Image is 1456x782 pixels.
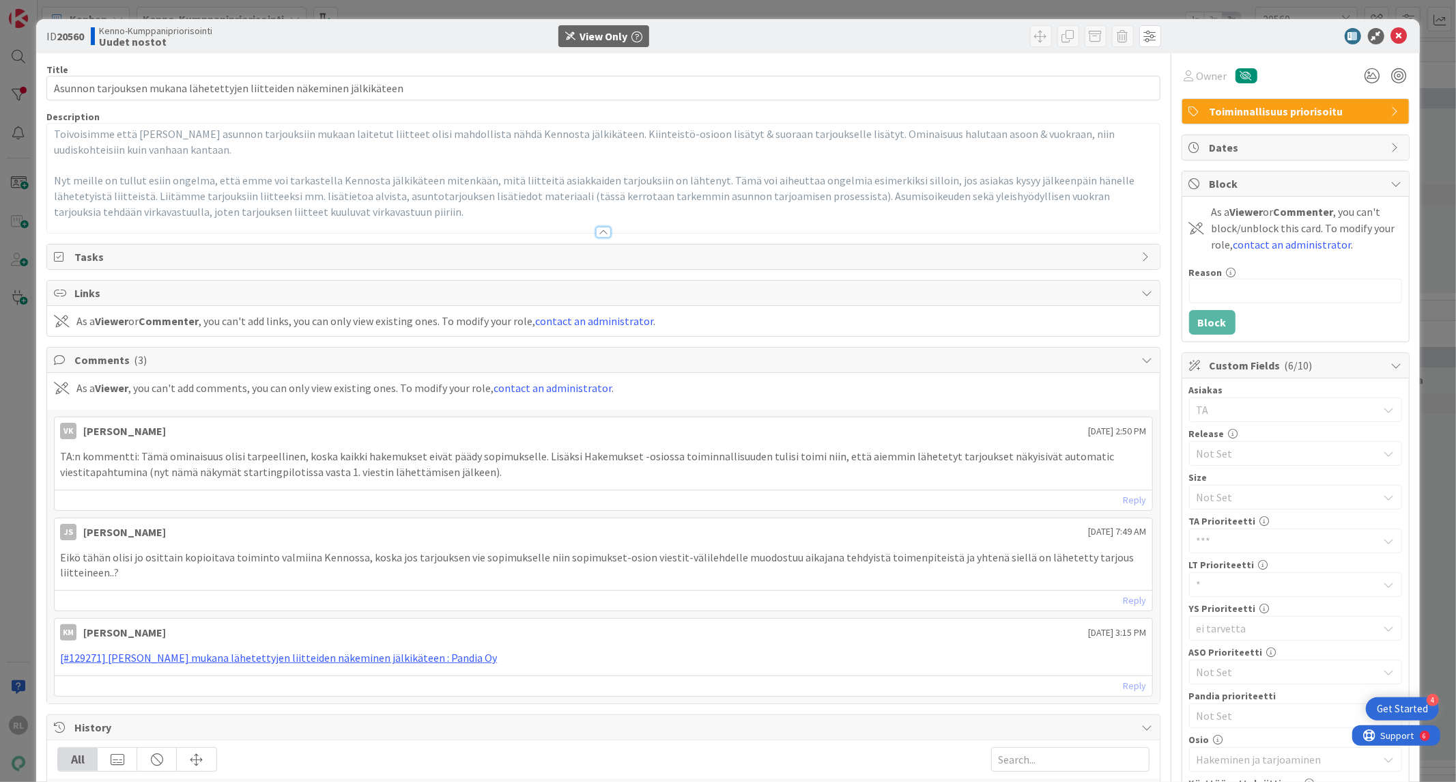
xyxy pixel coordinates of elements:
[1212,204,1402,253] div: As a or , you can't block/unblock this card. To modify your role, .
[1233,238,1352,251] a: contact an administrator
[95,381,128,395] b: Viewer
[60,524,76,540] div: JS
[1124,678,1147,695] a: Reply
[1197,488,1371,507] span: Not Set
[1230,205,1264,219] b: Viewer
[1189,735,1402,744] div: Osio
[1189,429,1402,438] div: Release
[58,748,98,771] div: All
[1285,359,1313,372] span: ( 6/10 )
[1189,560,1402,570] div: LT Prioriteetti
[1197,402,1378,418] span: TA
[74,352,1134,368] span: Comments
[1197,751,1378,768] span: Hakeminen ja tarjoaminen
[46,64,68,76] label: Title
[1197,445,1378,462] span: Not Set
[54,173,1137,218] span: Nyt meille on tullut esiin ongelma, että emme voi tarkastella Kennosta jälkikäteen mitenkään, mit...
[1189,310,1236,335] button: Block
[60,651,497,665] a: [#129271] [PERSON_NAME] mukana lähetettyjen liitteiden näkeminen jälkikäteen : Pandia Oy
[1089,424,1147,438] span: [DATE] 2:50 PM
[99,25,212,36] span: Kenno-Kumppanipriorisointi
[74,719,1134,736] span: History
[95,314,128,328] b: Viewer
[580,28,627,44] div: View Only
[71,5,74,16] div: 6
[991,747,1150,772] input: Search...
[1366,697,1439,721] div: Open Get Started checklist, remaining modules: 4
[1189,647,1402,657] div: ASO Prioriteetti
[1274,205,1334,219] b: Commenter
[76,313,655,329] div: As a or , you can't add links, you can only view existing ones. To modify your role, .
[74,285,1134,301] span: Links
[60,624,76,641] div: KM
[83,624,166,641] div: [PERSON_NAME]
[1089,525,1147,539] span: [DATE] 7:49 AM
[46,111,100,123] span: Description
[535,314,653,328] a: contact an administrator
[1427,694,1439,706] div: 4
[1197,619,1371,638] span: ei tarvetta
[29,2,62,18] span: Support
[1210,176,1384,192] span: Block
[99,36,212,47] b: Uudet nostot
[60,449,1146,479] p: TA:n kommentti: Tämä ominaisuus olisi tarpeellinen, koska kaikki hakemukset eivät päädy sopimukse...
[1189,691,1402,701] div: Pandia prioriteetti
[60,550,1146,581] p: Eikö tähän olisi jo osittain kopioitava toiminto valmiina Kennossa, koska jos tarjouksen vie sopi...
[134,353,147,367] span: ( 3 )
[1210,139,1384,156] span: Dates
[46,76,1160,100] input: type card name here...
[1189,385,1402,395] div: Asiakas
[76,380,614,396] div: As a , you can't add comments, you can only view existing ones. To modify your role, .
[1210,103,1384,120] span: Toiminnallisuus priorisoitu
[1124,492,1147,509] a: Reply
[1197,706,1371,725] span: Not Set
[494,381,612,395] a: contact an administrator
[83,524,166,540] div: [PERSON_NAME]
[1189,266,1223,279] label: Reason
[57,29,84,43] b: 20560
[1189,473,1402,482] div: Size
[74,249,1134,265] span: Tasks
[1377,702,1428,716] div: Get Started
[83,423,166,439] div: [PERSON_NAME]
[54,127,1117,156] span: Toivoisimme että [PERSON_NAME] asunnon tarjouksiin mukaan laitetut liitteet olisi mahdollista näh...
[1124,592,1147,609] a: Reply
[1197,68,1227,84] span: Owner
[1197,662,1371,682] span: Not Set
[60,423,76,439] div: VK
[1089,626,1147,640] span: [DATE] 3:15 PM
[1189,604,1402,613] div: YS Prioriteetti
[1189,516,1402,526] div: TA Prioriteetti
[139,314,199,328] b: Commenter
[1210,357,1384,374] span: Custom Fields
[46,28,84,44] span: ID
